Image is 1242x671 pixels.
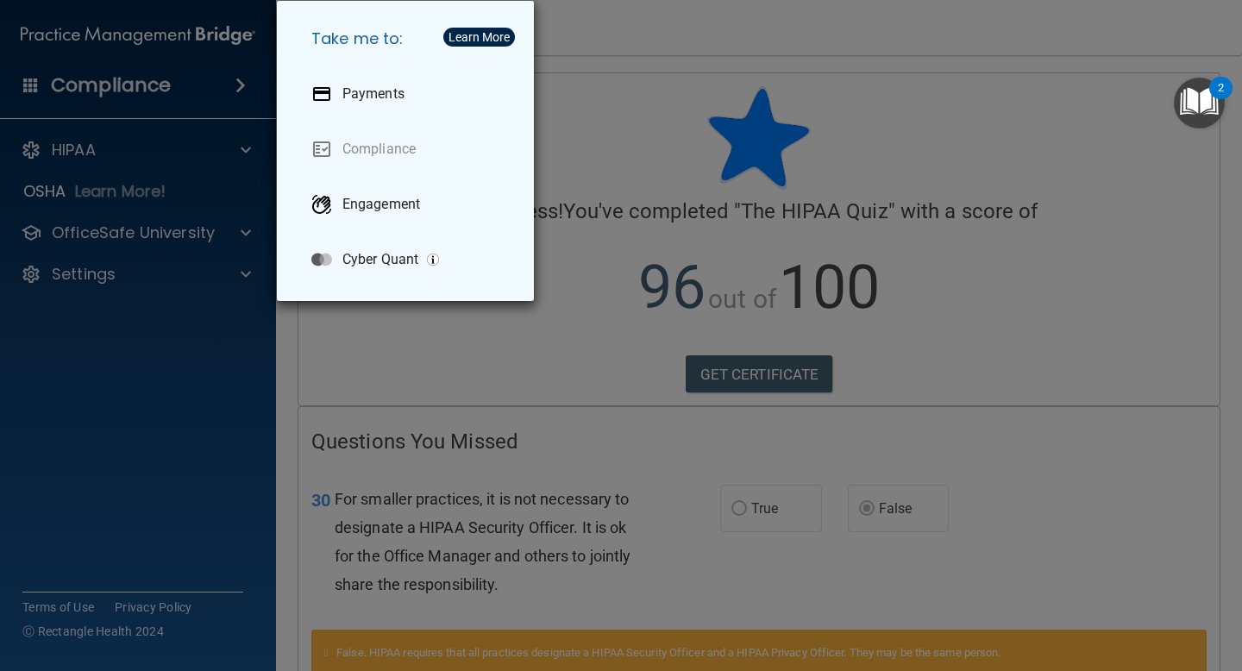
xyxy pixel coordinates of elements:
button: Learn More [443,28,515,47]
p: Engagement [342,196,420,213]
a: Engagement [298,180,520,229]
a: Payments [298,70,520,118]
div: Learn More [448,31,510,43]
button: Open Resource Center, 2 new notifications [1174,78,1225,129]
p: Payments [342,85,405,103]
p: Cyber Quant [342,251,418,268]
a: Compliance [298,125,520,173]
h5: Take me to: [298,15,520,63]
a: Cyber Quant [298,235,520,284]
div: 2 [1218,88,1224,110]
